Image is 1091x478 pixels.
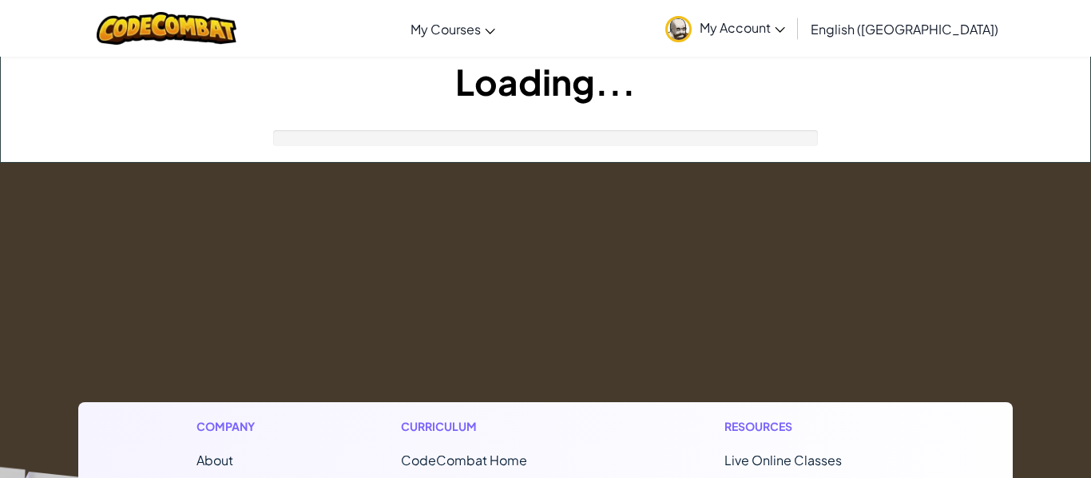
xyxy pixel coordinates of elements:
span: English ([GEOGRAPHIC_DATA]) [811,21,998,38]
h1: Curriculum [401,418,594,435]
a: My Account [657,3,793,53]
h1: Resources [724,418,895,435]
span: My Account [700,19,785,36]
h1: Loading... [1,57,1090,106]
a: My Courses [403,7,503,50]
img: CodeCombat logo [97,12,236,45]
img: avatar [665,16,692,42]
span: My Courses [411,21,481,38]
span: CodeCombat Home [401,452,527,468]
h1: Company [196,418,271,435]
a: English ([GEOGRAPHIC_DATA]) [803,7,1006,50]
a: About [196,452,233,468]
a: Live Online Classes [724,452,842,468]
